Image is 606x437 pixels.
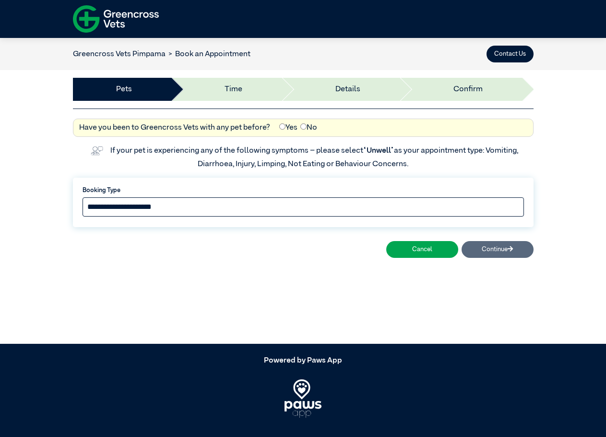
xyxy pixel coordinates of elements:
[110,147,520,168] label: If your pet is experiencing any of the following symptoms – please select as your appointment typ...
[285,379,321,418] img: PawsApp
[386,241,458,258] button: Cancel
[88,143,106,158] img: vet
[279,123,285,130] input: Yes
[73,50,166,58] a: Greencross Vets Pimpama
[300,123,307,130] input: No
[279,122,297,134] label: Yes
[166,49,251,60] li: Book an Appointment
[363,147,394,155] span: “Unwell”
[73,356,534,365] h5: Powered by Paws App
[73,2,159,36] img: f-logo
[79,122,270,134] label: Have you been to Greencross Vets with any pet before?
[73,49,251,60] nav: breadcrumb
[300,122,317,134] label: No
[83,186,524,195] label: Booking Type
[116,84,132,95] a: Pets
[487,46,534,62] button: Contact Us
